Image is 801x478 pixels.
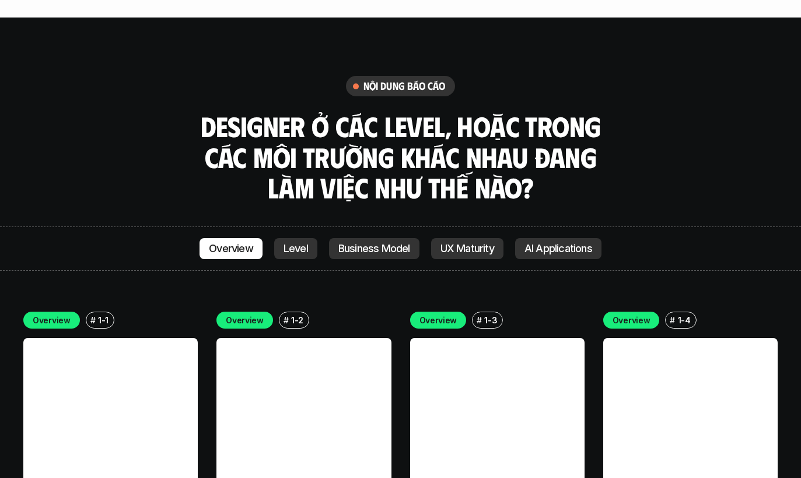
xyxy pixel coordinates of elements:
[284,243,308,254] p: Level
[524,243,592,254] p: AI Applications
[477,316,482,325] h6: #
[670,316,675,325] h6: #
[226,314,264,326] p: Overview
[33,314,71,326] p: Overview
[274,238,317,259] a: Level
[291,314,303,326] p: 1-2
[419,314,457,326] p: Overview
[98,314,109,326] p: 1-1
[90,316,96,325] h6: #
[329,238,419,259] a: Business Model
[440,243,494,254] p: UX Maturity
[284,316,289,325] h6: #
[363,79,446,93] h6: nội dung báo cáo
[338,243,410,254] p: Business Model
[431,238,503,259] a: UX Maturity
[197,111,605,203] h3: Designer ở các level, hoặc trong các môi trường khác nhau đang làm việc như thế nào?
[200,238,263,259] a: Overview
[484,314,497,326] p: 1-3
[678,314,691,326] p: 1-4
[515,238,601,259] a: AI Applications
[209,243,253,254] p: Overview
[613,314,650,326] p: Overview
